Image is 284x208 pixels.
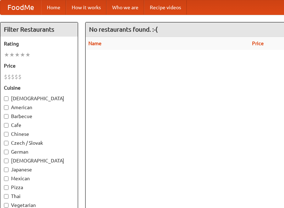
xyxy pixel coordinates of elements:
li: ★ [15,51,20,59]
a: How it works [66,0,106,15]
label: Barbecue [4,113,74,120]
label: Chinese [4,130,74,138]
a: Name [88,41,102,46]
li: $ [4,73,7,81]
a: FoodMe [0,0,41,15]
input: [DEMOGRAPHIC_DATA] [4,96,9,101]
input: Vegetarian [4,203,9,208]
input: German [4,150,9,154]
a: Recipe videos [144,0,187,15]
label: [DEMOGRAPHIC_DATA] [4,157,74,164]
li: $ [15,73,18,81]
input: Thai [4,194,9,199]
h5: Price [4,62,74,69]
label: Mexican [4,175,74,182]
input: Czech / Slovak [4,141,9,145]
h5: Cuisine [4,84,74,91]
li: $ [18,73,22,81]
a: Price [252,41,264,46]
label: Cafe [4,122,74,129]
label: Japanese [4,166,74,173]
label: Thai [4,193,74,200]
input: Mexican [4,176,9,181]
li: ★ [4,51,9,59]
input: American [4,105,9,110]
input: Cafe [4,123,9,128]
input: Japanese [4,167,9,172]
label: Czech / Slovak [4,139,74,146]
label: German [4,148,74,155]
li: ★ [25,51,31,59]
ng-pluralize: No restaurants found. :-( [89,26,158,33]
label: American [4,104,74,111]
input: Barbecue [4,114,9,119]
li: ★ [20,51,25,59]
label: Pizza [4,184,74,191]
input: [DEMOGRAPHIC_DATA] [4,159,9,163]
li: $ [7,73,11,81]
label: [DEMOGRAPHIC_DATA] [4,95,74,102]
li: $ [11,73,15,81]
h5: Rating [4,40,74,47]
a: Who we are [106,0,144,15]
input: Chinese [4,132,9,137]
li: ★ [9,51,15,59]
a: Home [41,0,66,15]
input: Pizza [4,185,9,190]
h4: Filter Restaurants [0,22,78,37]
